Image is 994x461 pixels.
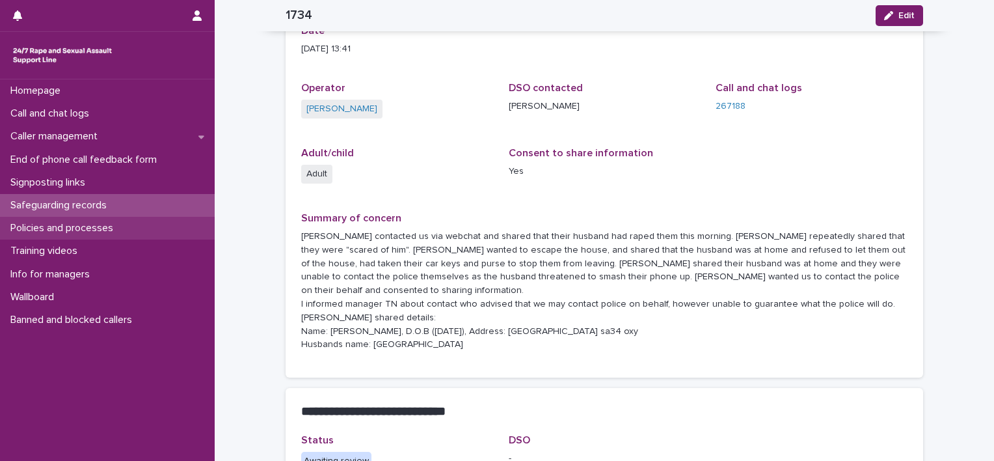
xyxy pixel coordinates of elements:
[301,25,325,36] span: Date
[5,291,64,303] p: Wallboard
[301,435,334,445] span: Status
[301,42,907,56] p: [DATE] 13:41
[716,83,802,93] span: Call and chat logs
[306,102,377,116] a: [PERSON_NAME]
[509,83,583,93] span: DSO contacted
[10,42,114,68] img: rhQMoQhaT3yELyF149Cw
[301,213,401,223] span: Summary of concern
[509,165,701,178] p: Yes
[301,83,345,93] span: Operator
[286,8,312,23] h2: 1734
[509,100,701,113] p: [PERSON_NAME]
[5,199,117,212] p: Safeguarding records
[5,85,71,97] p: Homepage
[301,148,354,158] span: Adult/child
[509,435,530,445] span: DSO
[5,268,100,281] p: Info for managers
[301,230,907,352] p: [PERSON_NAME] contacted us via webchat and shared that their husband had raped them this morning....
[301,165,332,184] span: Adult
[5,176,96,189] p: Signposting links
[509,148,653,158] span: Consent to share information
[5,245,88,257] p: Training videos
[5,130,108,143] p: Caller management
[5,107,100,120] p: Call and chat logs
[898,11,915,20] span: Edit
[716,100,745,113] a: 267188
[5,154,167,166] p: End of phone call feedback form
[876,5,923,26] button: Edit
[5,222,124,234] p: Policies and processes
[5,314,142,326] p: Banned and blocked callers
